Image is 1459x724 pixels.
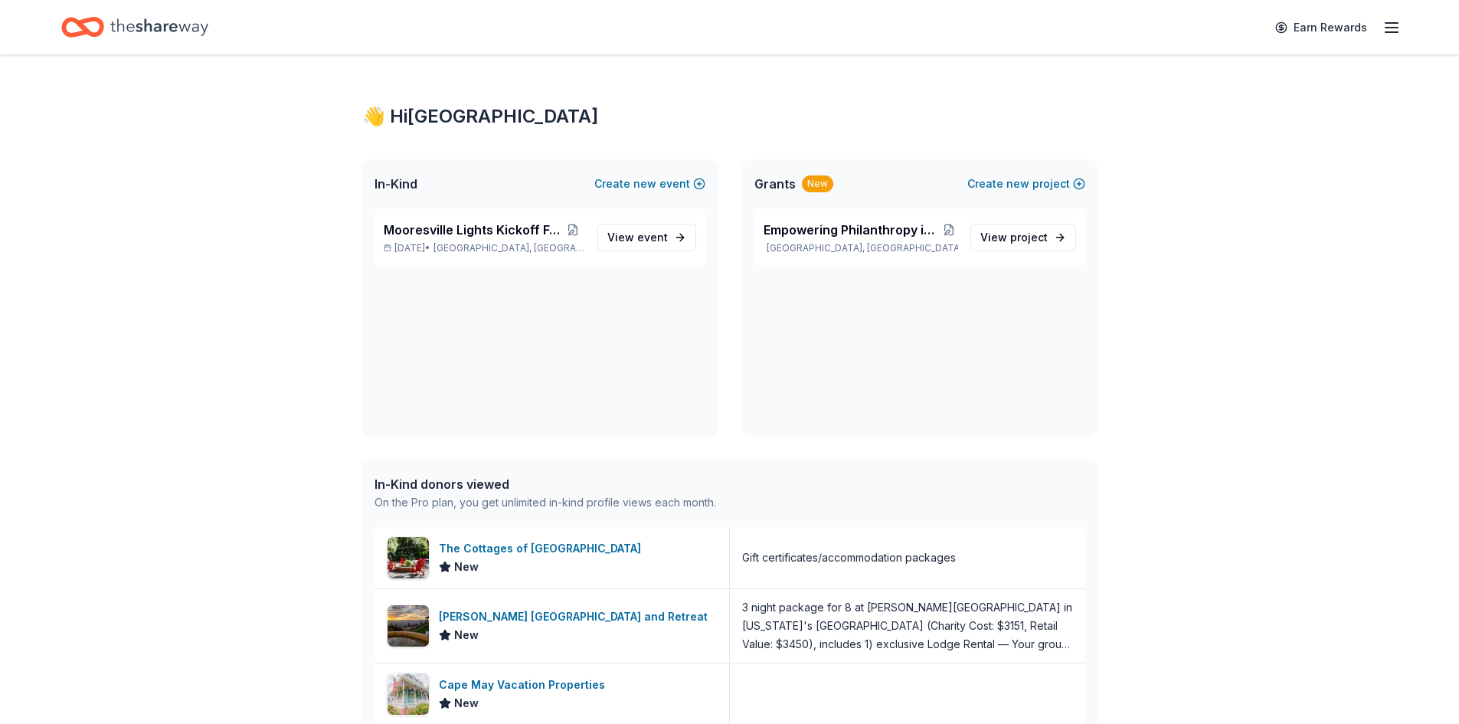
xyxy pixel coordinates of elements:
span: new [633,175,656,193]
span: new [1006,175,1029,193]
button: Createnewproject [967,175,1085,193]
div: Cape May Vacation Properties [439,676,611,694]
span: New [454,694,479,713]
div: The Cottages of [GEOGRAPHIC_DATA] [439,539,647,558]
span: New [454,626,479,644]
span: event [637,231,668,244]
button: Createnewevent [594,175,705,193]
span: [GEOGRAPHIC_DATA], [GEOGRAPHIC_DATA] [433,242,584,254]
div: [PERSON_NAME] [GEOGRAPHIC_DATA] and Retreat [439,608,714,626]
a: View project [970,224,1076,251]
div: In-Kind donors viewed [375,475,716,493]
span: Empowering Philanthropy in [GEOGRAPHIC_DATA] [764,221,940,239]
div: On the Pro plan, you get unlimited in-kind profile views each month. [375,493,716,512]
span: New [454,558,479,576]
span: View [607,228,668,247]
p: [GEOGRAPHIC_DATA], [GEOGRAPHIC_DATA] [764,242,958,254]
img: Image for The Cottages of Napa Valley [388,537,429,578]
a: Home [61,9,208,45]
a: View event [597,224,696,251]
div: Gift certificates/accommodation packages [742,549,956,567]
span: project [1010,231,1048,244]
p: [DATE] • [384,242,585,254]
div: 👋 Hi [GEOGRAPHIC_DATA] [362,104,1098,129]
div: 3 night package for 8 at [PERSON_NAME][GEOGRAPHIC_DATA] in [US_STATE]'s [GEOGRAPHIC_DATA] (Charit... [742,598,1073,654]
img: Image for Cape May Vacation Properties [388,673,429,715]
span: In-Kind [375,175,417,193]
div: New [802,175,833,192]
span: View [980,228,1048,247]
a: Earn Rewards [1266,14,1376,41]
span: Grants [754,175,796,193]
img: Image for Downing Mountain Lodge and Retreat [388,605,429,647]
span: Mooresville Lights Kickoff Fundraiser [384,221,561,239]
